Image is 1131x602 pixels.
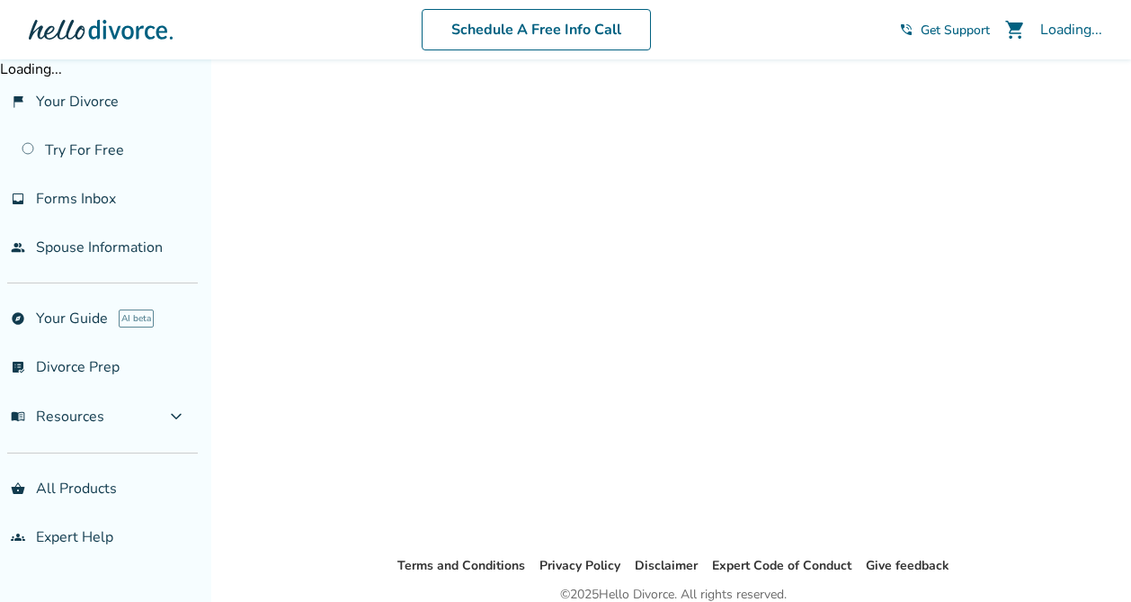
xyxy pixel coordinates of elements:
[422,9,651,50] a: Schedule A Free Info Call
[921,22,990,39] span: Get Support
[11,240,25,255] span: people
[397,557,525,574] a: Terms and Conditions
[11,409,25,424] span: menu_book
[11,192,25,206] span: inbox
[36,189,116,209] span: Forms Inbox
[899,22,990,39] a: phone_in_talkGet Support
[11,94,25,109] span: flag_2
[635,555,698,577] li: Disclaimer
[11,311,25,326] span: explore
[11,407,104,427] span: Resources
[1040,20,1102,40] div: Loading...
[165,406,187,427] span: expand_more
[11,481,25,496] span: shopping_basket
[11,530,25,544] span: groups
[899,22,913,37] span: phone_in_talk
[11,360,25,374] span: list_alt_check
[119,310,154,328] span: AI beta
[1004,19,1026,40] span: shopping_cart
[539,557,620,574] a: Privacy Policy
[866,555,949,577] li: Give feedback
[712,557,851,574] a: Expert Code of Conduct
